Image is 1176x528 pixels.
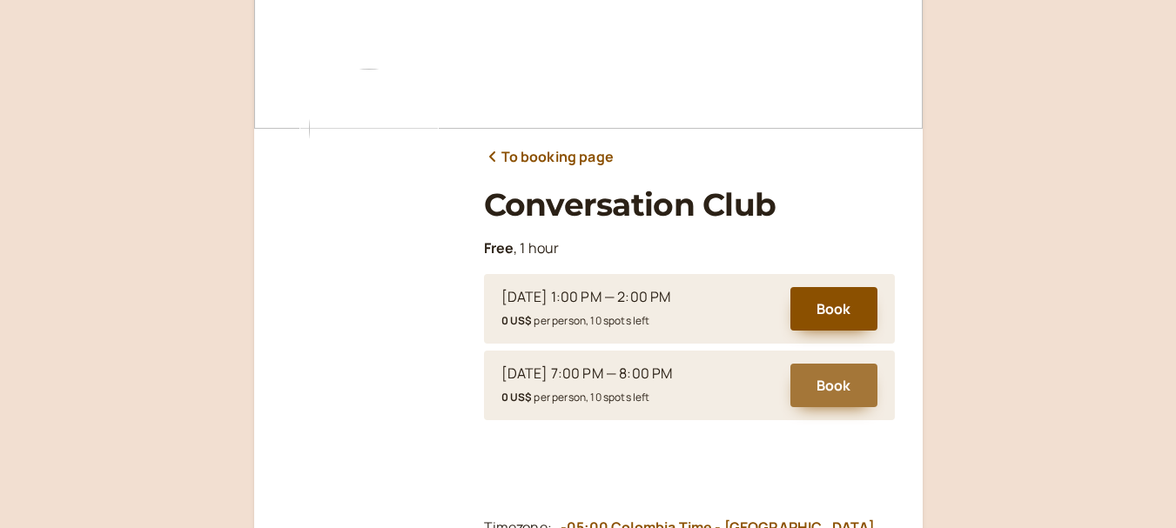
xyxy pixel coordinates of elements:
div: [DATE] 7:00 PM — 8:00 PM [501,363,673,385]
button: Book [790,364,877,407]
b: 0 US$ [501,390,533,404]
button: Book [790,287,877,331]
div: [DATE] 1:00 PM — 2:00 PM [501,286,671,309]
small: per person, 10 spots left [501,390,650,404]
h1: Conversation Club [484,186,895,224]
a: To booking page [484,146,614,169]
p: , 1 hour [484,237,895,260]
small: per person, 10 spots left [501,313,650,328]
b: Free [484,238,514,257]
b: 0 US$ [501,313,533,328]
